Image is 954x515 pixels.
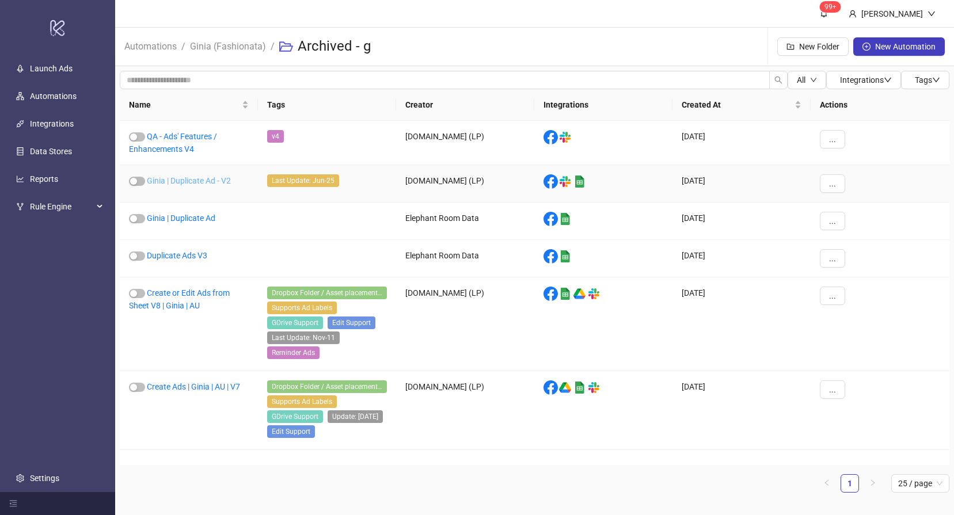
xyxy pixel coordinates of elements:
[857,7,928,20] div: [PERSON_NAME]
[147,251,207,260] a: Duplicate Ads V3
[820,174,845,193] button: ...
[869,479,876,486] span: right
[30,91,77,101] a: Automations
[820,130,845,148] button: ...
[891,474,949,493] div: Page Size
[120,89,258,121] th: Name
[396,121,534,165] div: [DOMAIN_NAME] (LP)
[818,474,836,493] li: Previous Page
[30,119,74,128] a: Integrations
[932,76,940,84] span: down
[534,89,672,121] th: Integrations
[823,479,830,486] span: left
[30,474,59,483] a: Settings
[788,71,826,89] button: Alldown
[279,40,293,54] span: folder-open
[9,499,17,508] span: menu-fold
[267,380,387,393] span: Dropbox Folder / Asset placement detection
[811,89,949,121] th: Actions
[777,37,849,56] button: New Folder
[129,132,217,154] a: QA - Ads' Features / Enhancements V4
[396,203,534,240] div: Elephant Room Data
[267,302,337,314] span: Supports Ad Labels
[818,474,836,493] button: left
[853,37,945,56] button: New Automation
[841,474,859,493] li: 1
[672,89,811,121] th: Created At
[396,277,534,371] div: [DOMAIN_NAME] (LP)
[672,121,811,165] div: [DATE]
[820,249,845,268] button: ...
[298,37,371,56] h3: Archived - g
[396,240,534,277] div: Elephant Room Data
[826,71,901,89] button: Integrationsdown
[271,28,275,65] li: /
[875,42,936,51] span: New Automation
[829,291,836,300] span: ...
[129,288,230,310] a: Create or Edit Ads from Sheet V8 | Ginia | AU
[267,395,337,408] span: Supports Ad Labels
[672,240,811,277] div: [DATE]
[672,165,811,203] div: [DATE]
[840,75,892,85] span: Integrations
[328,410,383,423] span: Update: 06-06-2024
[267,287,387,299] span: Dropbox Folder / Asset placement detection
[672,203,811,240] div: [DATE]
[901,71,949,89] button: Tagsdown
[774,76,782,84] span: search
[147,176,231,185] a: Ginia | Duplicate Ad - V2
[267,130,284,143] span: v4
[849,10,857,18] span: user
[267,410,323,423] span: GDrive Support
[829,216,836,226] span: ...
[188,39,268,52] a: Ginia (Fashionata)
[829,385,836,394] span: ...
[672,277,811,371] div: [DATE]
[898,475,942,492] span: 25 / page
[820,9,828,17] span: bell
[829,254,836,263] span: ...
[267,425,315,438] span: Edit Support
[820,1,841,13] sup: 1443
[147,382,240,391] a: Create Ads | Ginia | AU | V7
[267,346,320,359] span: Reminder Ads
[820,380,845,399] button: ...
[181,28,185,65] li: /
[786,43,795,51] span: folder-add
[864,474,882,493] li: Next Page
[810,77,817,83] span: down
[396,371,534,450] div: [DOMAIN_NAME] (LP)
[258,89,396,121] th: Tags
[829,179,836,188] span: ...
[267,316,323,329] span: GDrive Support
[396,89,534,121] th: Creator
[820,287,845,305] button: ...
[829,135,836,144] span: ...
[799,42,839,51] span: New Folder
[841,475,858,492] a: 1
[30,174,58,184] a: Reports
[30,147,72,156] a: Data Stores
[129,98,240,111] span: Name
[864,474,882,493] button: right
[928,10,936,18] span: down
[672,371,811,450] div: [DATE]
[682,98,792,111] span: Created At
[797,75,805,85] span: All
[147,213,215,223] a: Ginia | Duplicate Ad
[328,316,375,329] span: Edit Support
[267,331,340,344] span: Last Update: Nov-11
[122,39,179,52] a: Automations
[30,195,93,218] span: Rule Engine
[862,43,871,51] span: plus-circle
[820,212,845,230] button: ...
[915,75,940,85] span: Tags
[267,174,339,187] span: Last Update: Jun-25
[396,165,534,203] div: [DOMAIN_NAME] (LP)
[16,203,24,211] span: fork
[884,76,892,84] span: down
[30,64,73,73] a: Launch Ads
